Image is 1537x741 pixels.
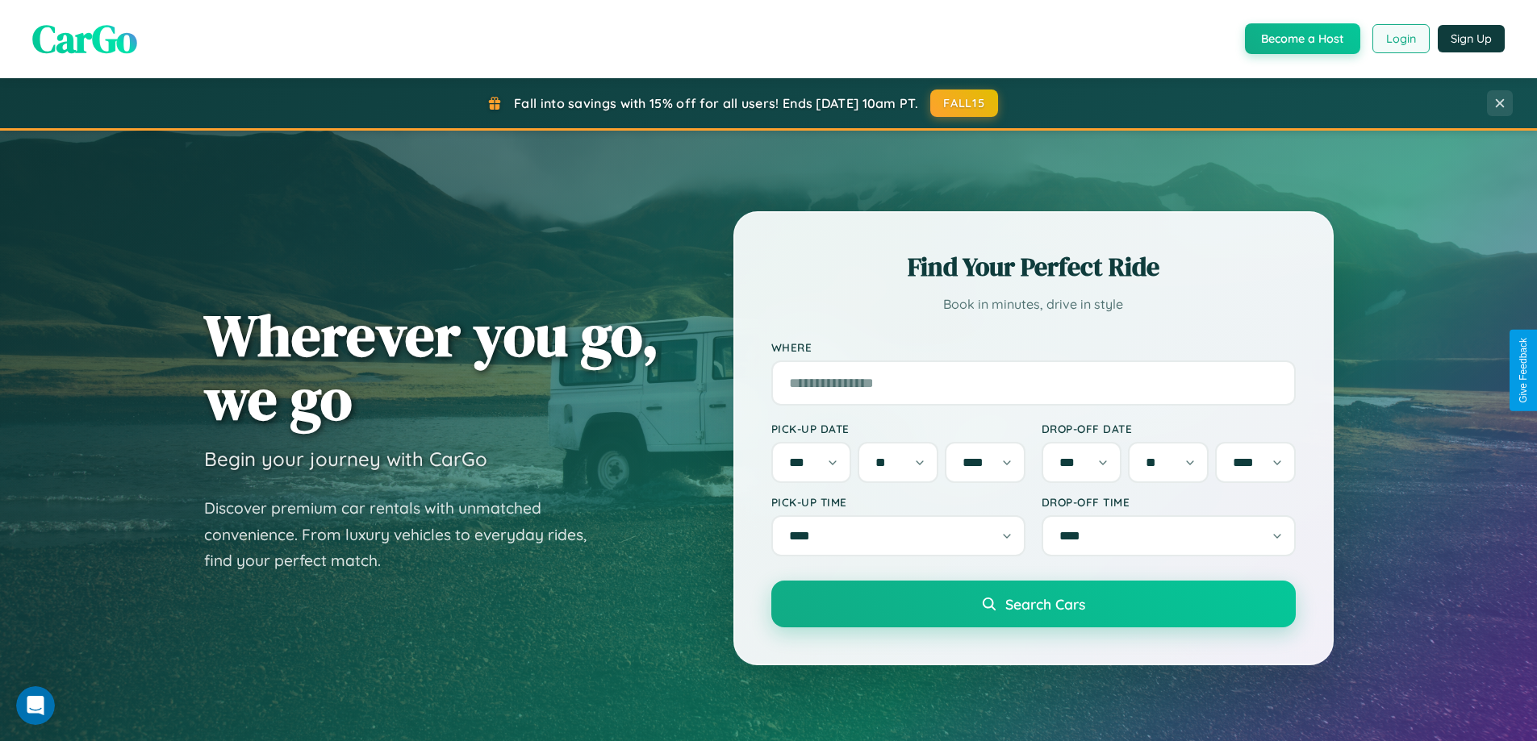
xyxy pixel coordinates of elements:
label: Drop-off Time [1042,495,1296,509]
iframe: Intercom live chat [16,686,55,725]
button: Login [1372,24,1430,53]
h3: Begin your journey with CarGo [204,447,487,471]
span: Search Cars [1005,595,1085,613]
button: Sign Up [1438,25,1505,52]
label: Where [771,340,1296,354]
div: Give Feedback [1518,338,1529,403]
p: Discover premium car rentals with unmatched convenience. From luxury vehicles to everyday rides, ... [204,495,608,574]
h2: Find Your Perfect Ride [771,249,1296,285]
button: Become a Host [1245,23,1360,54]
label: Drop-off Date [1042,422,1296,435]
h1: Wherever you go, we go [204,303,659,431]
p: Book in minutes, drive in style [771,293,1296,316]
button: FALL15 [930,90,998,117]
button: Search Cars [771,581,1296,627]
span: CarGo [32,12,137,65]
label: Pick-up Time [771,495,1025,509]
label: Pick-up Date [771,422,1025,435]
span: Fall into savings with 15% off for all users! Ends [DATE] 10am PT. [514,95,918,111]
